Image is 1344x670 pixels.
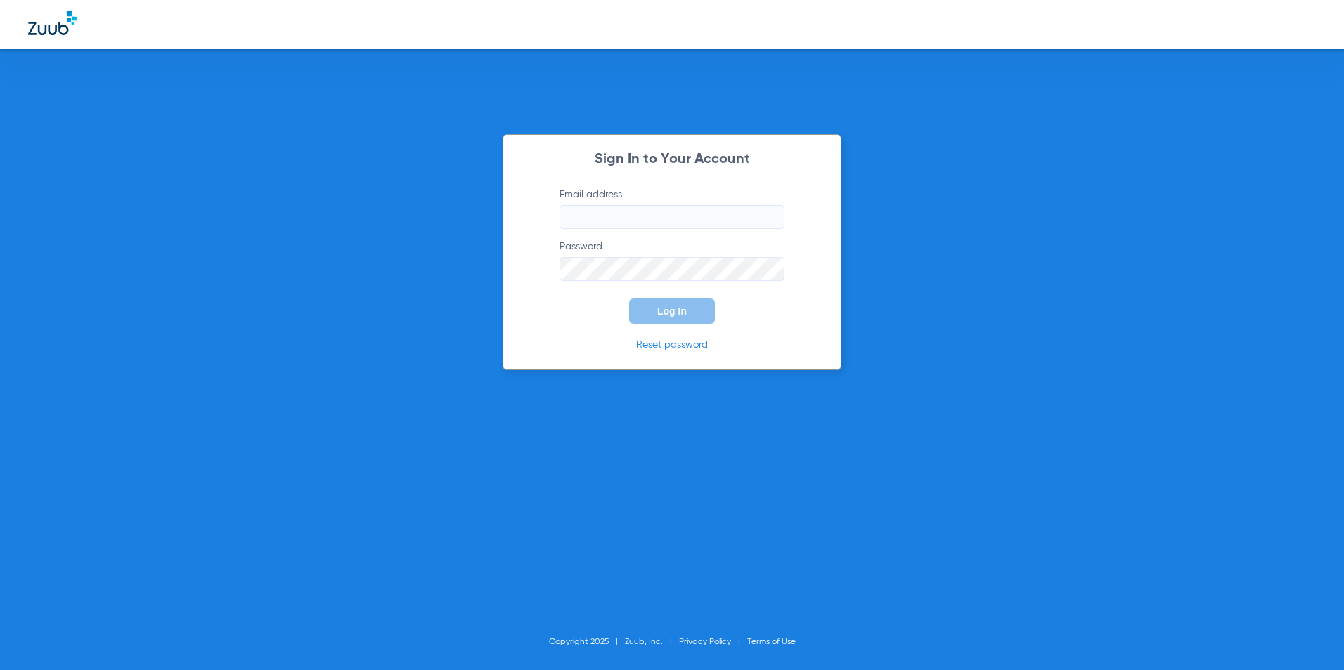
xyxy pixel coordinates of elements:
iframe: Chat Widget [1274,603,1344,670]
label: Email address [560,188,784,229]
li: Zuub, Inc. [625,635,679,649]
a: Privacy Policy [679,638,731,646]
img: Zuub Logo [28,11,77,35]
h2: Sign In to Your Account [538,152,806,166]
li: Copyright 2025 [549,635,625,649]
span: Log In [657,306,687,317]
input: Email address [560,205,784,229]
label: Password [560,239,784,281]
a: Reset password [636,340,708,350]
a: Terms of Use [747,638,796,646]
input: Password [560,257,784,281]
button: Log In [629,298,715,324]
